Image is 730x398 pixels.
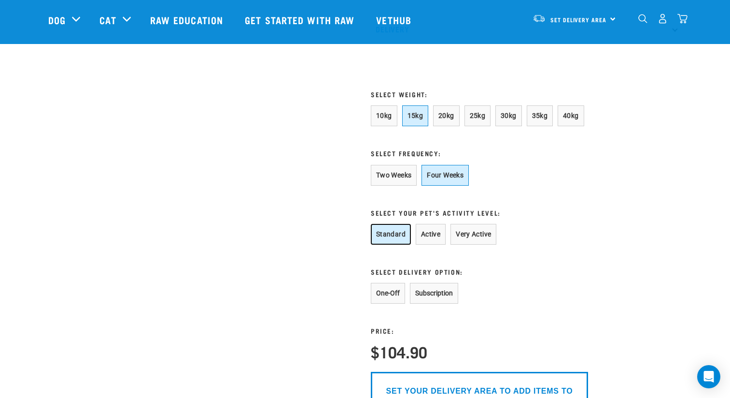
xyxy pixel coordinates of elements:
[433,105,460,126] button: 20kg
[99,13,116,27] a: Cat
[550,18,606,21] span: Set Delivery Area
[371,224,411,245] button: Standard
[366,0,423,39] a: Vethub
[140,0,235,39] a: Raw Education
[563,112,579,119] span: 40kg
[421,165,469,186] button: Four Weeks
[410,283,458,304] button: Subscription
[450,224,496,245] button: Very Active
[376,112,392,119] span: 10kg
[438,112,454,119] span: 20kg
[527,105,553,126] button: 35kg
[532,112,548,119] span: 35kg
[533,14,546,23] img: van-moving.png
[371,283,405,304] button: One-Off
[495,105,522,126] button: 30kg
[371,90,588,98] h3: Select Weight:
[371,268,588,275] h3: Select Delivery Option:
[697,365,720,388] div: Open Intercom Messenger
[464,105,491,126] button: 25kg
[677,14,688,24] img: home-icon@2x.png
[48,13,66,27] a: Dog
[470,112,486,119] span: 25kg
[371,327,427,334] h3: Price:
[371,105,397,126] button: 10kg
[402,105,429,126] button: 15kg
[371,343,427,360] h4: $104.90
[658,14,668,24] img: user.png
[371,165,417,186] button: Two Weeks
[407,112,423,119] span: 15kg
[416,224,446,245] button: Active
[235,0,366,39] a: Get started with Raw
[371,209,588,216] h3: Select Your Pet's Activity Level:
[638,14,647,23] img: home-icon-1@2x.png
[501,112,517,119] span: 30kg
[558,105,584,126] button: 40kg
[371,149,588,157] h3: Select Frequency:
